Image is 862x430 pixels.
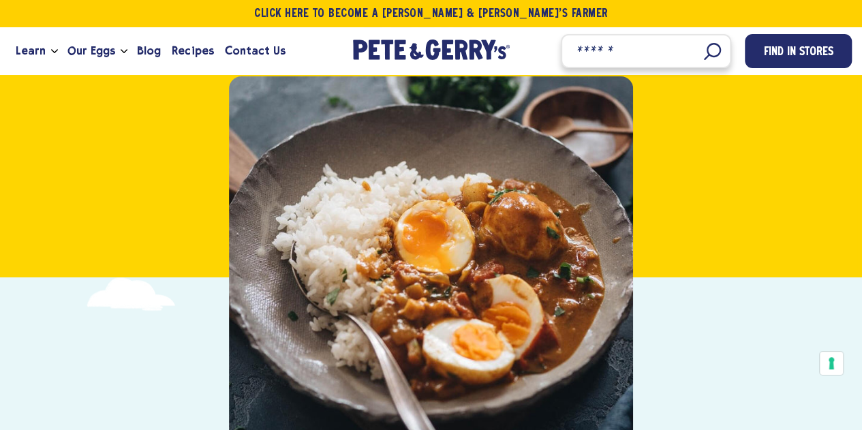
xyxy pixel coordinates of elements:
span: Contact Us [225,42,286,59]
span: Find in Stores [764,44,833,62]
span: Blog [137,42,161,59]
button: Your consent preferences for tracking technologies [820,352,843,375]
a: Learn [10,33,51,70]
a: Contact Us [219,33,291,70]
a: Our Eggs [62,33,121,70]
a: Recipes [166,33,219,70]
span: Our Eggs [67,42,115,59]
input: Search [561,34,731,68]
span: Learn [16,42,46,59]
a: Find in Stores [745,34,852,68]
a: Blog [132,33,166,70]
button: Open the dropdown menu for Learn [51,49,58,54]
button: Open the dropdown menu for Our Eggs [121,49,127,54]
span: Recipes [172,42,213,59]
